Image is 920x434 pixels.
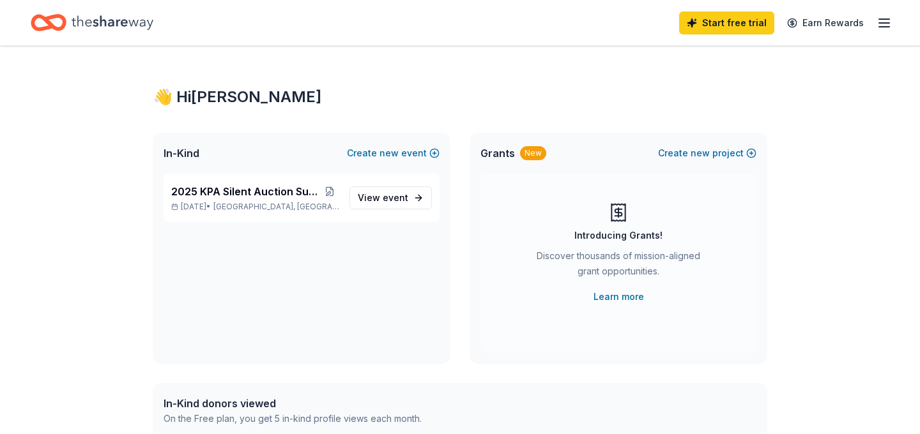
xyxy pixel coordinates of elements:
span: Grants [480,146,515,161]
a: View event [349,186,432,209]
a: Home [31,8,153,38]
span: [GEOGRAPHIC_DATA], [GEOGRAPHIC_DATA] [213,202,339,212]
a: Start free trial [679,11,774,34]
div: In-Kind donors viewed [164,396,422,411]
span: new [379,146,399,161]
div: Introducing Grants! [574,228,663,243]
div: 👋 Hi [PERSON_NAME] [153,87,767,107]
span: new [691,146,710,161]
div: On the Free plan, you get 5 in-kind profile views each month. [164,411,422,426]
span: event [383,192,408,203]
button: Createnewevent [347,146,440,161]
span: View [358,190,408,206]
span: 2025 KPA Silent Auction Supporting KPF [171,184,320,199]
p: [DATE] • [171,202,339,212]
div: New [520,146,546,160]
div: Discover thousands of mission-aligned grant opportunities. [532,248,705,284]
a: Learn more [594,289,644,304]
button: Createnewproject [658,146,756,161]
a: Earn Rewards [779,11,871,34]
span: In-Kind [164,146,199,161]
